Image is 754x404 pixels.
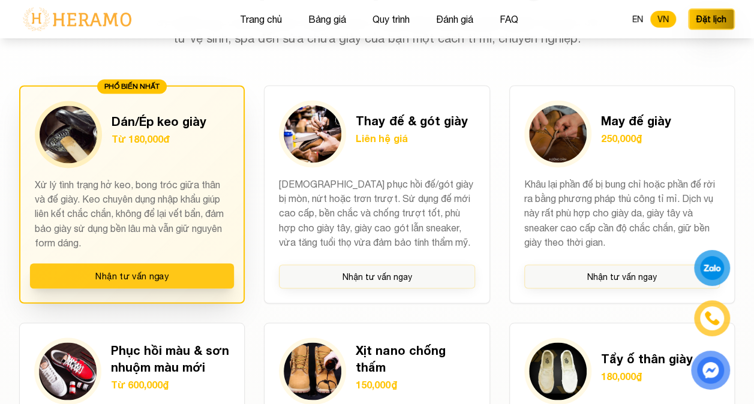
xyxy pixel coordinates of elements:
[40,105,97,163] img: Dán/Ép keo giày
[356,112,467,129] h3: Thay đế & gót giày
[688,8,735,30] button: Đặt lịch
[496,11,522,27] button: FAQ
[236,11,286,27] button: Trang chủ
[39,342,97,400] img: Phục hồi màu & sơn nhuộm màu mới
[524,177,720,250] p: Khâu lại phần đế bị bung chỉ hoặc phần đế rời ra bằng phương pháp thủ công tỉ mỉ. Dịch vụ này rất...
[524,264,720,288] button: Nhận tư vấn ngay
[356,377,474,391] p: 150,000₫
[35,177,229,249] p: Xử lý tình trạng hở keo, bong tróc giữa thân và đế giày. Keo chuyên dụng nhập khẩu giúp liên kết ...
[356,341,474,375] h3: Xịt nano chống thấm
[601,131,671,146] p: 250,000₫
[112,132,206,146] p: Từ 180,000đ
[529,105,587,162] img: May đế giày
[284,105,341,162] img: Thay đế & gót giày
[111,341,230,375] h3: Phục hồi màu & sơn nhuộm màu mới
[601,349,693,366] h3: Tẩy ố thân giày
[601,369,693,383] p: 180,000₫
[279,264,474,288] button: Nhận tư vấn ngay
[705,312,719,325] img: phone-icon
[625,11,650,28] button: EN
[30,263,235,288] button: Nhận tư vấn ngay
[529,342,587,400] img: Tẩy ố thân giày
[696,302,728,334] a: phone-icon
[284,342,341,400] img: Xịt nano chống thấm
[112,113,206,129] h3: Dán/Ép keo giày
[279,177,474,250] p: [DEMOGRAPHIC_DATA] phục hồi đế/gót giày bị mòn, nứt hoặc trơn trượt. Sử dụng đế mới cao cấp, bền ...
[650,11,676,28] button: VN
[97,79,167,94] div: PHỔ BIẾN NHẤT
[19,7,135,32] img: logo-with-text.png
[305,11,350,27] button: Bảng giá
[369,11,413,27] button: Quy trình
[601,112,671,129] h3: May đế giày
[111,377,230,391] p: Từ 600,000₫
[432,11,477,27] button: Đánh giá
[356,131,467,146] p: Liên hệ giá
